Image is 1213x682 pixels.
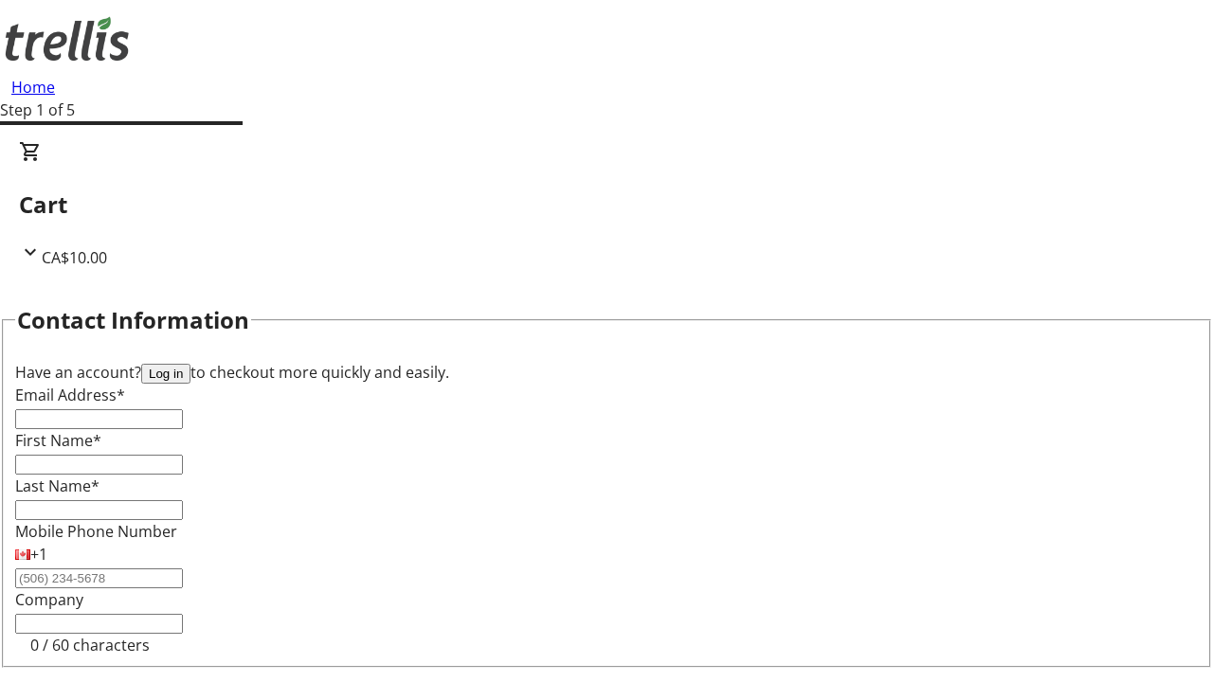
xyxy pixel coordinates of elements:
label: Email Address* [15,385,125,405]
label: Company [15,589,83,610]
input: (506) 234-5678 [15,568,183,588]
button: Log in [141,364,190,384]
h2: Cart [19,188,1194,222]
tr-character-limit: 0 / 60 characters [30,635,150,655]
label: Last Name* [15,476,100,496]
div: Have an account? to checkout more quickly and easily. [15,361,1198,384]
span: CA$10.00 [42,247,107,268]
h2: Contact Information [17,303,249,337]
label: First Name* [15,430,101,451]
div: CartCA$10.00 [19,140,1194,269]
label: Mobile Phone Number [15,521,177,542]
